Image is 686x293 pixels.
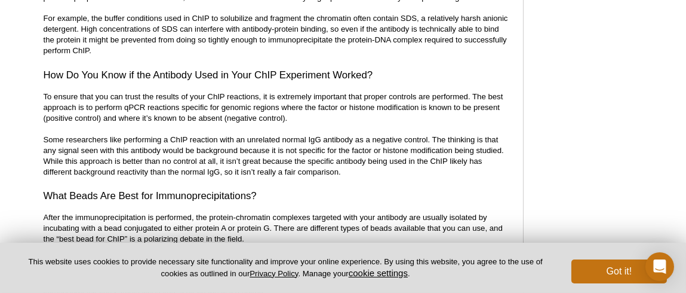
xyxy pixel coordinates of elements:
p: This website uses cookies to provide necessary site functionality and improve your online experie... [19,257,552,279]
button: cookie settings [349,268,408,278]
h3: What Beads Are Best for Immunoprecipitations? [44,190,511,204]
button: Got it! [571,260,667,283]
p: To ensure that you can trust the results of your ChIP reactions, it is extremely important that p... [44,92,511,178]
div: Open Intercom Messenger [645,252,674,281]
a: Privacy Policy [250,269,298,278]
h3: How Do You Know if the Antibody Used in Your ChIP Experiment Worked? [44,69,511,83]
